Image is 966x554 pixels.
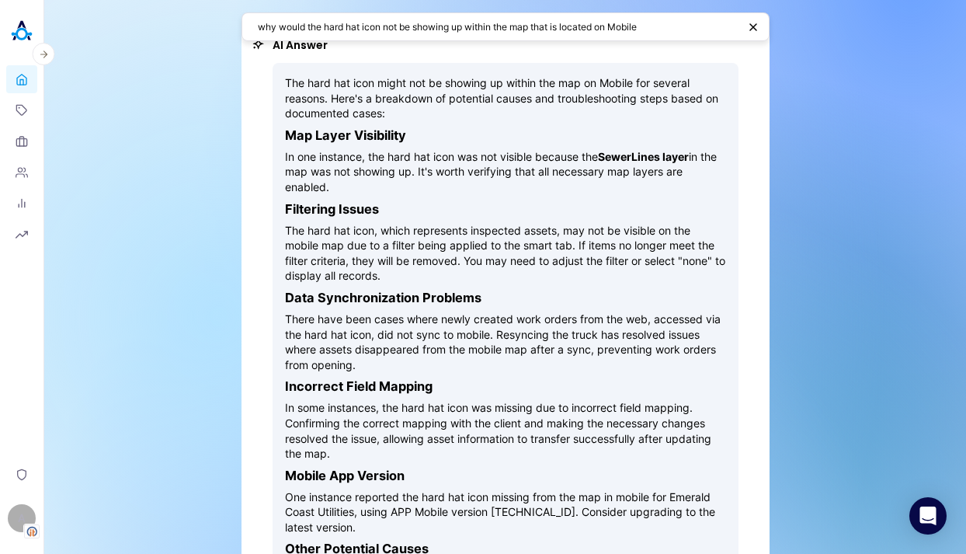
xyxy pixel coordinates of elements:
[909,497,947,535] div: Open Intercom Messenger
[258,19,738,34] textarea: why would the hard hat icon not be showing up within the map that is located on Mobile
[285,127,726,143] h3: Map Layer Visibility
[285,312,726,372] p: There have been cases where newly created work orders from the web, accessed via the hard hat ico...
[8,504,36,532] div: A
[6,498,37,538] button: ATenant Logo
[285,223,726,284] p: The hard hat icon, which represents inspected assets, may not be visible on the mobile map due to...
[285,149,726,195] p: In one instance, the hard hat icon was not visible because the in the map was not showing up. It'...
[285,75,726,121] p: The hard hat icon might not be showing up within the map on Mobile for several reasons. Here's a ...
[285,468,726,483] h3: Mobile App Version
[285,201,726,217] h3: Filtering Issues
[6,16,37,47] img: Akooda Logo
[285,490,726,535] p: One instance reported the hard hat icon missing from the map in mobile for Emerald Coast Utilitie...
[273,37,738,54] h2: AI Answer
[598,150,689,163] strong: SewerLines layer
[285,290,726,305] h3: Data Synchronization Problems
[285,378,726,394] h3: Incorrect Field Mapping
[285,400,726,461] p: In some instances, the hard hat icon was missing due to incorrect field mapping. Confirming the c...
[24,524,40,538] img: Tenant Logo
